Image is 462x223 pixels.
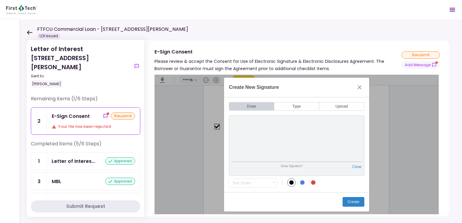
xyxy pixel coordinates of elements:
button: show-messages [102,112,109,120]
div: resubmit [402,51,440,59]
div: E-Sign ConsentPlease review & accept the Consent for Use of Electronic Signature & Electronic Dis... [145,40,450,217]
img: Partner icon [6,5,37,14]
div: resubmit [111,112,135,120]
div: 3 [31,173,47,190]
div: Remaining items (1/6 Steps) [31,95,140,107]
div: Letter of Interest [STREET_ADDRESS][PERSON_NAME] [31,44,131,88]
div: Letter of Interest [52,157,95,165]
div: MBL [52,178,61,185]
div: approved [105,157,135,165]
button: Submit Request [31,200,140,212]
h1: FTFCU Commercial Loan - [STREET_ADDRESS][PERSON_NAME] [37,26,188,33]
div: 1 [31,153,47,170]
a: 2E-Sign Consentshow-messagesresubmitYour file has been rejected [31,107,140,135]
div: Your file has been rejected [52,124,135,130]
button: Open menu [445,2,460,17]
div: LOI Issued [37,33,60,39]
a: 1Letter of Interestapproved [31,152,140,170]
div: 2 [31,108,47,134]
div: Completed items (5/6 Steps) [31,140,140,152]
div: 4 [31,193,47,210]
div: E-Sign Consent [155,48,402,56]
button: show-messages [402,61,440,69]
div: Submit Request [66,203,105,210]
div: Please review & accept the Consent for Use of Electronic Signature & Electronic Disclosures Agree... [155,58,402,72]
div: Sent to: [31,73,131,79]
div: approved [105,178,135,185]
button: show-messages [133,63,140,70]
a: 4Identificationapproved [31,193,140,211]
a: 3MBLapproved [31,173,140,190]
div: [PERSON_NAME] [31,80,62,88]
div: E-Sign Consent [52,112,90,120]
